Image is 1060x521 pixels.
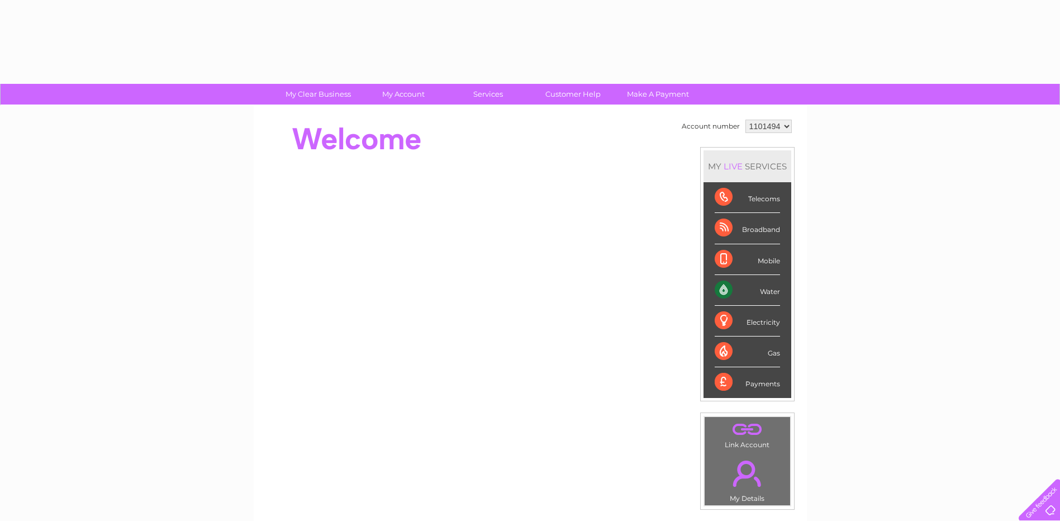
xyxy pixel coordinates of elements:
[707,420,787,439] a: .
[715,337,780,367] div: Gas
[715,275,780,306] div: Water
[612,84,704,105] a: Make A Payment
[707,454,787,493] a: .
[679,117,743,136] td: Account number
[715,182,780,213] div: Telecoms
[704,416,791,452] td: Link Account
[357,84,449,105] a: My Account
[272,84,364,105] a: My Clear Business
[715,367,780,397] div: Payments
[704,451,791,506] td: My Details
[715,306,780,337] div: Electricity
[721,161,745,172] div: LIVE
[527,84,619,105] a: Customer Help
[442,84,534,105] a: Services
[704,150,791,182] div: MY SERVICES
[715,244,780,275] div: Mobile
[715,213,780,244] div: Broadband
